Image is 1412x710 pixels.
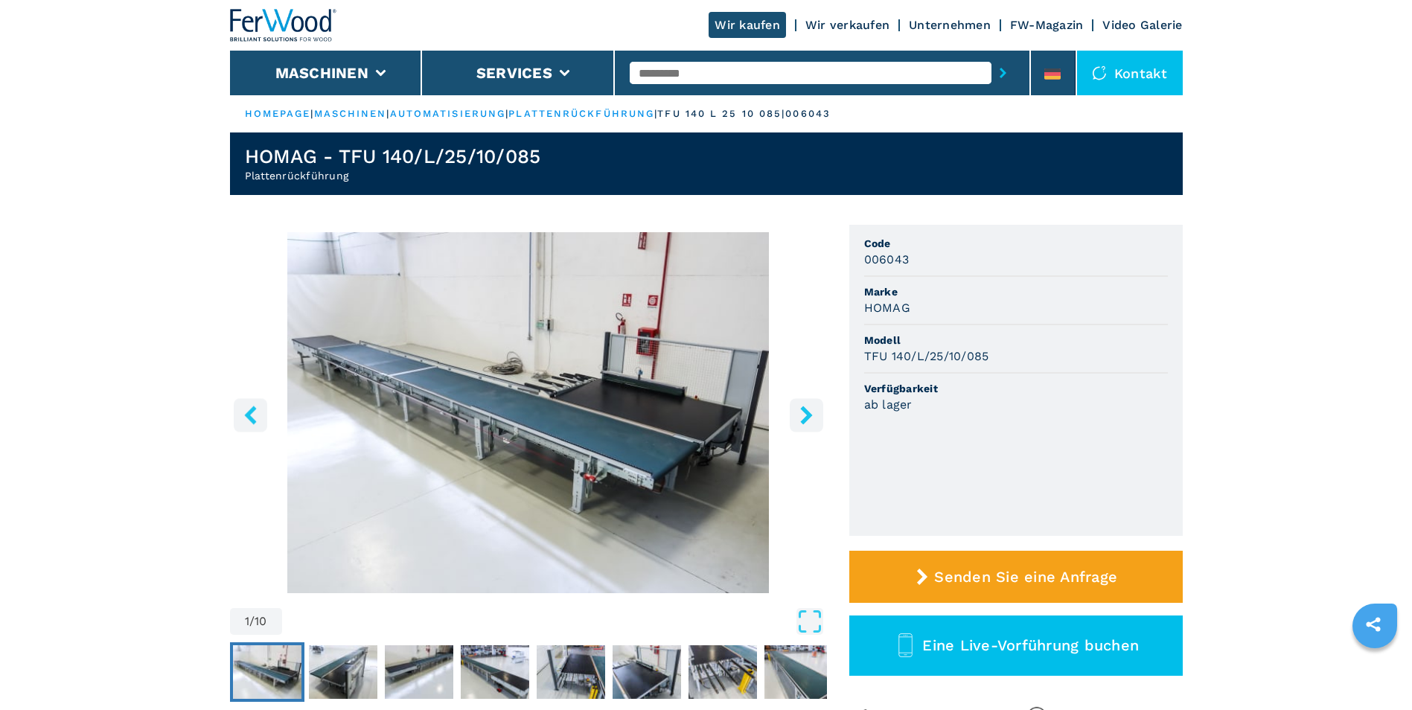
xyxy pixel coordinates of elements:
[864,333,1168,348] span: Modell
[761,642,836,702] button: Go to Slide 8
[245,108,311,119] a: HOMEPAGE
[234,398,267,432] button: left-button
[790,398,823,432] button: right-button
[385,645,453,699] img: 4d4048f2ef1c9e16b4d7ecc51b54ca73
[849,551,1183,603] button: Senden Sie eine Anfrage
[386,108,389,119] span: |
[849,615,1183,676] button: Eine Live-Vorführung buchen
[382,642,456,702] button: Go to Slide 3
[230,232,827,593] div: Go to Slide 1
[255,615,267,627] span: 10
[864,236,1168,251] span: Code
[245,168,541,183] h2: Plattenrückführung
[864,284,1168,299] span: Marke
[245,615,249,627] span: 1
[1102,18,1182,32] a: Video Galerie
[805,18,889,32] a: Wir verkaufen
[390,108,506,119] a: automatisierung
[864,348,989,365] h3: TFU 140/L/25/10/085
[458,642,532,702] button: Go to Slide 4
[230,642,827,702] nav: Thumbnail Navigation
[534,642,608,702] button: Go to Slide 5
[1355,606,1392,643] a: sharethis
[309,645,377,699] img: 911a513c40523c6f9e36c34b6eb7ab75
[657,107,785,121] p: tfu 140 l 25 10 085 |
[310,108,313,119] span: |
[508,108,654,119] a: plattenrückführung
[314,108,387,119] a: maschinen
[249,615,255,627] span: /
[245,144,541,168] h1: HOMAG - TFU 140/L/25/10/085
[654,108,657,119] span: |
[286,608,823,635] button: Open Fullscreen
[233,645,301,699] img: 00010f2e524f9850310eecb94522af6f
[991,56,1015,90] button: submit-button
[230,9,337,42] img: Ferwood
[686,642,760,702] button: Go to Slide 7
[934,568,1117,586] span: Senden Sie eine Anfrage
[610,642,684,702] button: Go to Slide 6
[864,396,913,413] h3: ab lager
[785,107,831,121] p: 006043
[1010,18,1084,32] a: FW-Magazin
[461,645,529,699] img: c2c9d2299989f4564a27c922739047f4
[230,232,827,593] img: Plattenrückführung HOMAG TFU 140/L/25/10/085
[689,645,757,699] img: c338c1090fabf9f6ad550e2eae08e7cb
[476,64,552,82] button: Services
[909,18,991,32] a: Unternehmen
[613,645,681,699] img: e0f10bd523ad30eceafbdc8de3ead796
[537,645,605,699] img: f15f5884d6fc2a8d7e5e8325fd93c1cd
[864,251,910,268] h3: 006043
[1077,51,1183,95] div: Kontakt
[306,642,380,702] button: Go to Slide 2
[230,642,304,702] button: Go to Slide 1
[1092,65,1107,80] img: Kontakt
[764,645,833,699] img: 6871e1f62aa1ea3278aac9a90a9f3e61
[864,381,1168,396] span: Verfügbarkeit
[864,299,910,316] h3: HOMAG
[922,636,1139,654] span: Eine Live-Vorführung buchen
[275,64,368,82] button: Maschinen
[709,12,786,38] a: Wir kaufen
[505,108,508,119] span: |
